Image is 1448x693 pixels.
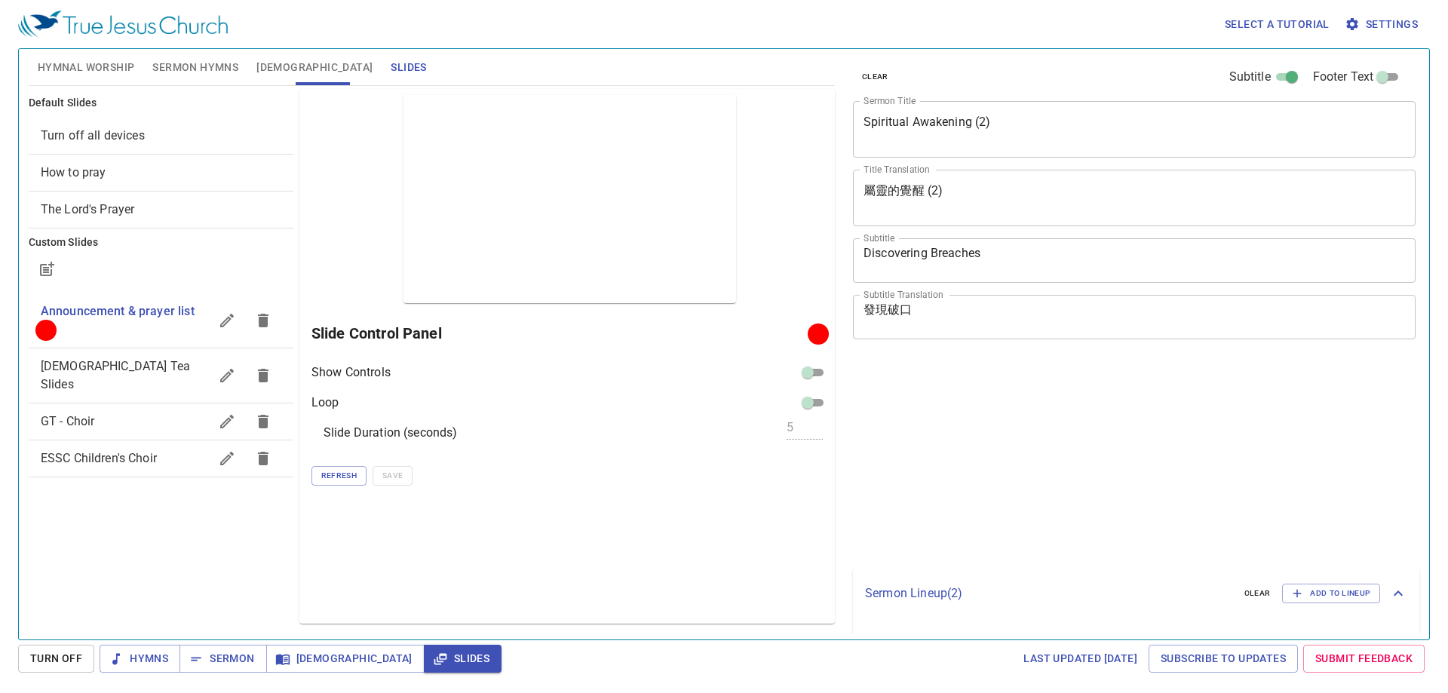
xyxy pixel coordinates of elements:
[1235,584,1280,603] button: clear
[29,95,293,112] h6: Default Slides
[256,58,373,77] span: [DEMOGRAPHIC_DATA]
[18,11,228,38] img: True Jesus Church
[29,293,293,348] div: Announcement & prayer list
[1282,584,1380,603] button: Add to Lineup
[853,569,1419,618] div: Sermon Lineup(2)clearAdd to Lineup
[1313,68,1374,86] span: Footer Text
[864,183,1405,212] textarea: 屬靈的覺醒 (2)
[41,202,135,216] span: [object Object]
[311,321,813,345] h6: Slide Control Panel
[1161,649,1286,668] span: Subscribe to Updates
[112,649,168,668] span: Hymns
[864,115,1405,143] textarea: Spiritual Awakening (2)
[311,466,367,486] button: Refresh
[864,302,1405,331] textarea: 發現破口
[1315,649,1413,668] span: Submit Feedback
[18,645,94,673] button: Turn Off
[862,70,888,84] span: clear
[424,645,502,673] button: Slides
[266,645,425,673] button: [DEMOGRAPHIC_DATA]
[41,451,157,465] span: ESSC Children's Choir
[391,58,426,77] span: Slides
[1229,68,1271,86] span: Subtitle
[29,155,293,191] div: How to pray
[29,118,293,154] div: Turn off all devices
[100,645,180,673] button: Hymns
[41,165,106,179] span: [object Object]
[311,394,339,412] p: Loop
[29,440,293,477] div: ESSC Children's Choir
[1149,645,1298,673] a: Subscribe to Updates
[324,424,458,442] p: Slide Duration (seconds)
[853,68,897,86] button: clear
[29,403,293,440] div: GT - Choir
[1348,15,1418,34] span: Settings
[29,348,293,403] div: [DEMOGRAPHIC_DATA] Tea Slides
[1244,587,1271,600] span: clear
[1219,11,1336,38] button: Select a tutorial
[1303,645,1425,673] a: Submit Feedback
[1292,587,1370,600] span: Add to Lineup
[38,58,135,77] span: Hymnal Worship
[29,235,293,251] h6: Custom Slides
[864,246,1405,274] textarea: Discovering Breaches
[847,355,1305,563] iframe: from-child
[41,359,190,391] span: Gospel Tea Slides
[436,649,489,668] span: Slides
[192,649,254,668] span: Sermon
[1225,15,1330,34] span: Select a tutorial
[41,414,95,428] span: GT - Choir
[1023,649,1137,668] span: Last updated [DATE]
[1017,645,1143,673] a: Last updated [DATE]
[278,649,413,668] span: [DEMOGRAPHIC_DATA]
[152,58,238,77] span: Sermon Hymns
[321,469,357,483] span: Refresh
[1342,11,1424,38] button: Settings
[30,649,82,668] span: Turn Off
[865,584,1232,603] p: Sermon Lineup ( 2 )
[311,363,391,382] p: Show Controls
[41,128,145,143] span: [object Object]
[29,192,293,228] div: The Lord's Prayer
[179,645,266,673] button: Sermon
[41,304,195,318] span: Announcement & prayer list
